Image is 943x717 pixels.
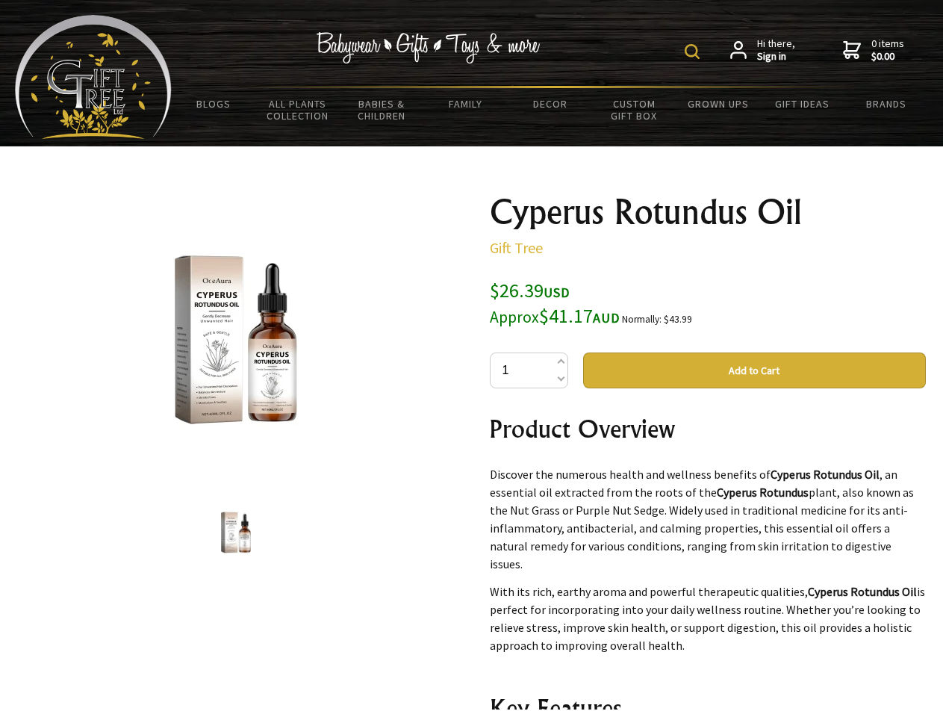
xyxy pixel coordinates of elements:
[808,584,917,599] strong: Cyperus Rotundus Oil
[676,88,760,119] a: Grown Ups
[490,307,539,327] small: Approx
[771,467,880,482] strong: Cyperus Rotundus Oil
[490,238,543,257] a: Gift Tree
[490,465,926,573] p: Discover the numerous health and wellness benefits of , an essential oil extracted from the roots...
[871,50,904,63] strong: $0.00
[119,223,352,456] img: Cyperus Rotundus Oil
[583,353,926,388] button: Add to Cart
[757,37,795,63] span: Hi there,
[757,50,795,63] strong: Sign in
[871,37,904,63] span: 0 items
[490,278,620,328] span: $26.39 $41.17
[490,583,926,654] p: With its rich, earthy aroma and powerful therapeutic qualities, is perfect for incorporating into...
[490,411,926,447] h2: Product Overview
[730,37,795,63] a: Hi there,Sign in
[844,88,929,119] a: Brands
[760,88,844,119] a: Gift Ideas
[256,88,340,131] a: All Plants Collection
[317,32,541,63] img: Babywear - Gifts - Toys & more
[622,313,692,326] small: Normally: $43.99
[843,37,904,63] a: 0 items$0.00
[172,88,256,119] a: BLOGS
[340,88,424,131] a: Babies & Children
[685,44,700,59] img: product search
[593,309,620,326] span: AUD
[15,15,172,139] img: Babyware - Gifts - Toys and more...
[490,194,926,230] h1: Cyperus Rotundus Oil
[592,88,676,131] a: Custom Gift Box
[544,284,570,301] span: USD
[717,485,809,500] strong: Cyperus Rotundus
[208,504,264,561] img: Cyperus Rotundus Oil
[508,88,592,119] a: Decor
[424,88,508,119] a: Family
